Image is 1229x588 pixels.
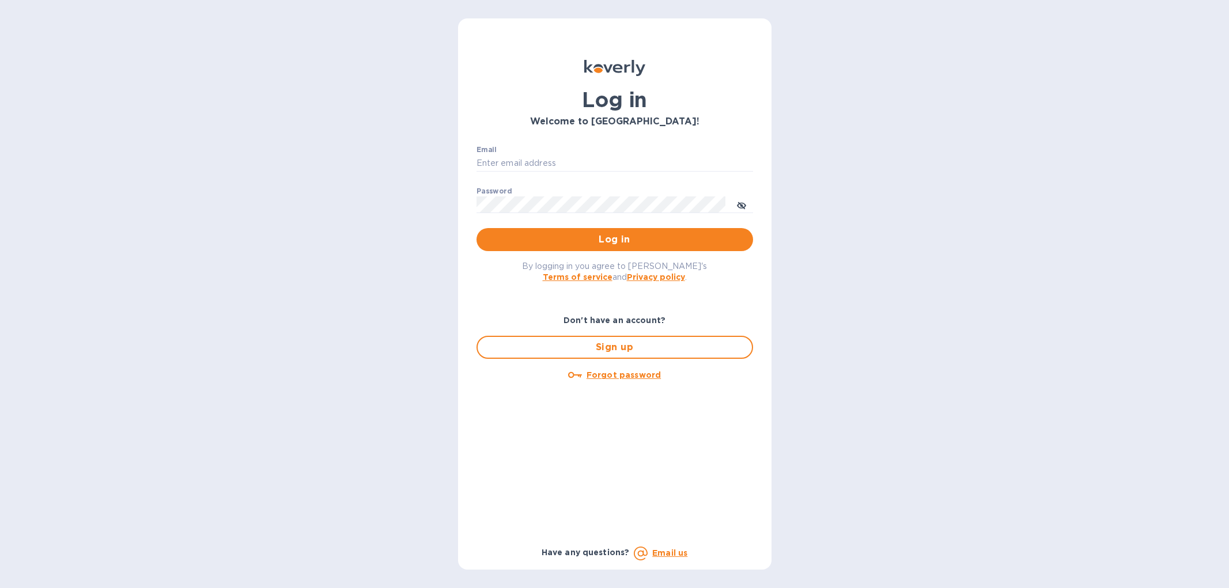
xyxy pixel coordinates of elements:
[564,316,665,325] b: Don't have an account?
[477,88,753,112] h1: Log in
[486,233,744,246] span: Log in
[477,155,753,172] input: Enter email address
[584,60,645,76] img: Koverly
[477,188,512,195] label: Password
[477,336,753,359] button: Sign up
[587,370,661,380] u: Forgot password
[477,146,497,153] label: Email
[522,261,707,282] span: By logging in you agree to [PERSON_NAME]'s and .
[627,272,685,282] a: Privacy policy
[477,228,753,251] button: Log in
[652,548,687,557] a: Email us
[487,340,743,354] span: Sign up
[730,193,753,216] button: toggle password visibility
[477,116,753,127] h3: Welcome to [GEOGRAPHIC_DATA]!
[543,272,612,282] a: Terms of service
[542,548,630,557] b: Have any questions?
